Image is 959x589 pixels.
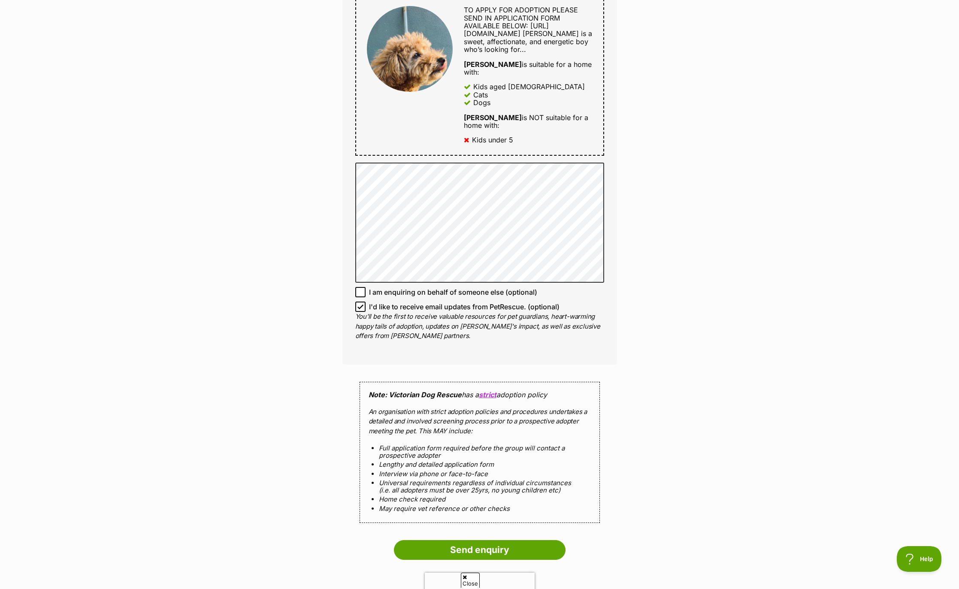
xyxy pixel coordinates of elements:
input: Send enquiry [394,540,566,560]
strong: [PERSON_NAME] [464,113,522,122]
li: Interview via phone or face-to-face [379,470,581,477]
iframe: Help Scout Beacon - Open [897,546,942,572]
li: Home check required [379,495,581,503]
span: [PERSON_NAME] is a sweet, affectionate, and energetic boy who’s looking for... [464,29,592,54]
li: May require vet reference or other checks [379,505,581,512]
img: Jerry Russellton [367,6,453,92]
div: is NOT suitable for a home with: [464,114,592,130]
li: Lengthy and detailed application form [379,461,581,468]
div: is suitable for a home with: [464,60,592,76]
strong: Note: Victorian Dog Rescue [369,390,462,399]
li: Full application form required before the group will contact a prospective adopter [379,444,581,459]
div: Cats [473,91,488,99]
span: I am enquiring on behalf of someone else (optional) [369,287,537,297]
div: Kids under 5 [472,136,513,144]
span: Close [461,573,480,588]
span: [URL][DOMAIN_NAME] [464,21,549,38]
span: TO APPLY FOR ADOPTION PLEASE SEND IN APPLICATION FORM AVAILABLE BELOW: [464,6,578,30]
strong: [PERSON_NAME] [464,60,522,69]
span: I'd like to receive email updates from PetRescue. (optional) [369,302,560,312]
div: has a adoption policy [360,382,600,523]
div: Kids aged [DEMOGRAPHIC_DATA] [473,83,585,91]
p: An organisation with strict adoption policies and procedures undertakes a detailed and involved s... [369,407,591,436]
p: You'll be the first to receive valuable resources for pet guardians, heart-warming happy tails of... [355,312,604,341]
a: strict [479,390,496,399]
div: Dogs [473,99,490,106]
li: Universal requirements regardless of individual circumstances (i.e. all adopters must be over 25y... [379,479,581,494]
